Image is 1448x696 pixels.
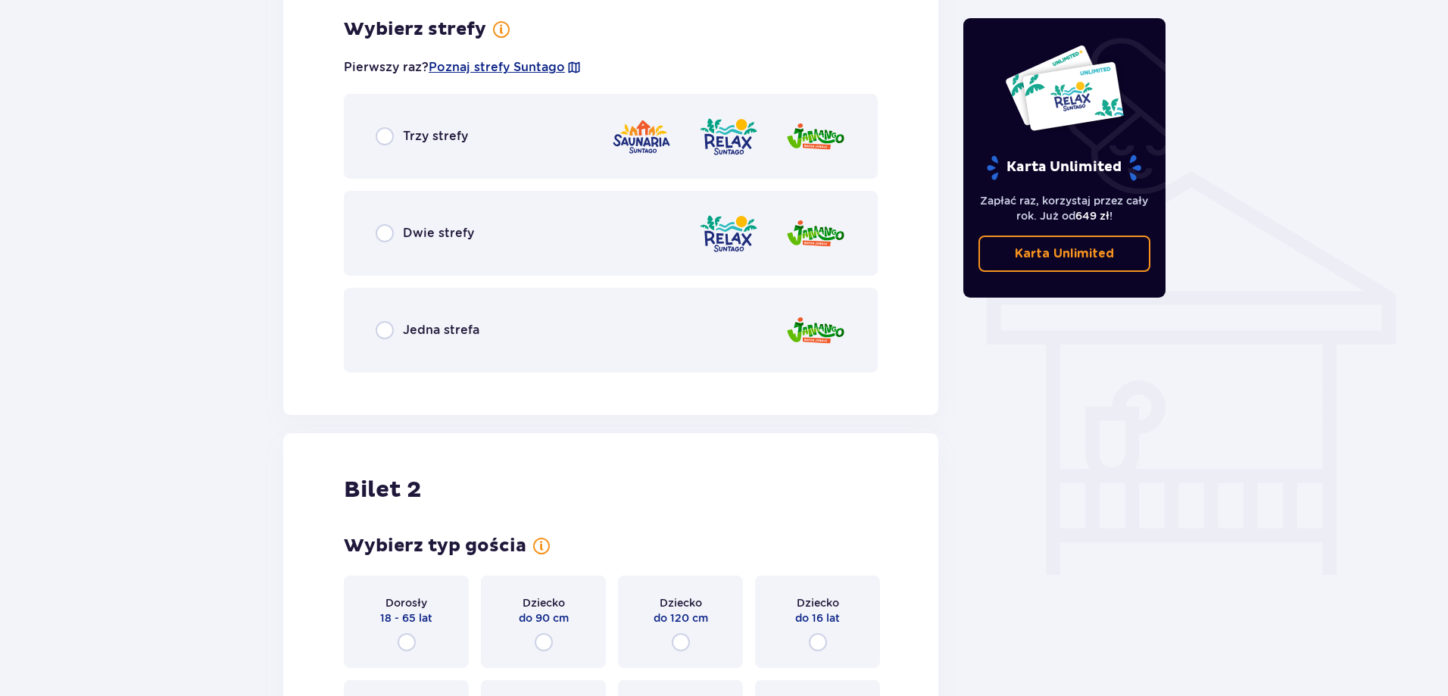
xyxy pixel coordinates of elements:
[1015,245,1114,262] p: Karta Unlimited
[985,154,1143,181] p: Karta Unlimited
[385,595,427,610] p: Dorosły
[344,59,582,76] p: Pierwszy raz?
[403,322,479,339] p: Jedna strefa
[611,115,672,158] img: zone logo
[344,18,486,41] p: Wybierz strefy
[344,476,421,504] p: Bilet 2
[698,212,759,255] img: zone logo
[380,610,432,626] p: 18 - 65 lat
[978,236,1151,272] a: Karta Unlimited
[698,115,759,158] img: zone logo
[660,595,702,610] p: Dziecko
[797,595,839,610] p: Dziecko
[344,535,526,557] p: Wybierz typ gościa
[785,115,846,158] img: zone logo
[785,309,846,352] img: zone logo
[519,610,569,626] p: do 90 cm
[403,225,474,242] p: Dwie strefy
[785,212,846,255] img: zone logo
[1075,210,1109,222] span: 649 zł
[429,59,565,76] a: Poznaj strefy Suntago
[795,610,840,626] p: do 16 lat
[654,610,708,626] p: do 120 cm
[523,595,565,610] p: Dziecko
[403,128,468,145] p: Trzy strefy
[978,193,1151,223] p: Zapłać raz, korzystaj przez cały rok. Już od !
